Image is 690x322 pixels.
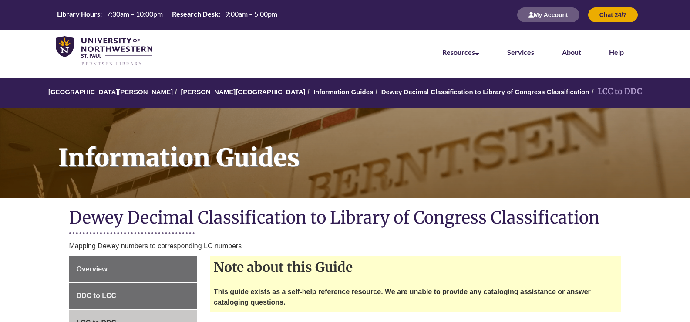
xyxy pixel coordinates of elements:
a: Dewey Decimal Classification to Library of Congress Classification [381,88,589,95]
a: Services [507,48,534,56]
img: UNWSP Library Logo [56,36,152,67]
span: Overview [77,265,108,273]
strong: This guide exists as a self-help reference resource. We are unable to provide any cataloging assi... [214,288,591,306]
a: Resources [442,48,479,56]
table: Hours Today [54,9,281,20]
span: 7:30am – 10:00pm [107,10,163,18]
button: My Account [517,7,579,22]
h2: Note about this Guide [210,256,621,278]
th: Library Hours: [54,9,103,19]
span: DDC to LCC [77,292,117,299]
button: Chat 24/7 [588,7,638,22]
a: Chat 24/7 [588,11,638,18]
a: Overview [69,256,198,282]
a: [PERSON_NAME][GEOGRAPHIC_DATA] [181,88,305,95]
a: Help [609,48,624,56]
h1: Dewey Decimal Classification to Library of Congress Classification [69,207,621,230]
a: My Account [517,11,579,18]
h1: Information Guides [49,108,690,187]
span: 9:00am – 5:00pm [225,10,277,18]
a: About [562,48,581,56]
a: [GEOGRAPHIC_DATA][PERSON_NAME] [48,88,173,95]
li: LCC to DDC [589,85,642,98]
a: Hours Today [54,9,281,21]
th: Research Desk: [168,9,222,19]
a: DDC to LCC [69,283,198,309]
span: Mapping Dewey numbers to corresponding LC numbers [69,242,242,250]
a: Information Guides [313,88,374,95]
